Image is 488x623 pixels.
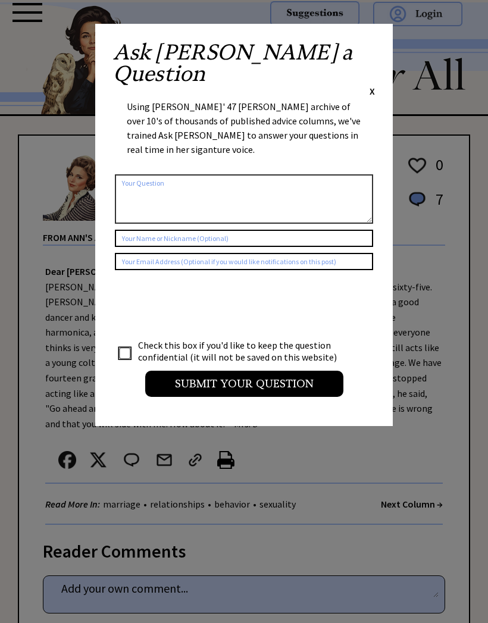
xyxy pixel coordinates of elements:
[137,339,348,364] td: Check this box if you'd like to keep the question confidential (it will not be saved on this webs...
[113,42,375,84] h2: Ask [PERSON_NAME] a Question
[127,99,361,168] div: Using [PERSON_NAME]' 47 [PERSON_NAME] archive of over 10's of thousands of published advice colum...
[145,371,343,397] input: Submit your Question
[115,230,373,247] input: Your Name or Nickname (Optional)
[115,253,373,270] input: Your Email Address (Optional if you would like notifications on this post)
[115,282,296,328] iframe: reCAPTCHA
[370,85,375,97] span: X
